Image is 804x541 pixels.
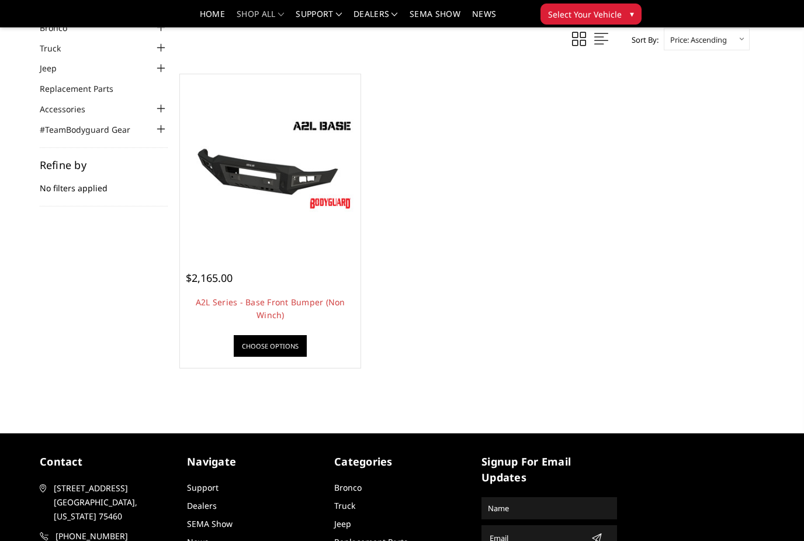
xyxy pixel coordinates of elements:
[54,481,173,523] span: [STREET_ADDRESS] [GEOGRAPHIC_DATA], [US_STATE] 75460
[187,454,323,470] h5: Navigate
[483,499,615,518] input: Name
[40,22,82,34] a: Bronco
[200,10,225,27] a: Home
[334,482,362,493] a: Bronco
[186,271,233,285] span: $2,165.00
[40,42,75,54] a: Truck
[334,454,470,470] h5: Categories
[625,31,659,49] label: Sort By:
[40,123,145,136] a: #TeamBodyguard Gear
[334,518,351,529] a: Jeep
[354,10,398,27] a: Dealers
[40,160,168,206] div: No filters applied
[187,500,217,511] a: Dealers
[40,82,128,95] a: Replacement Parts
[540,4,642,25] button: Select Your Vehicle
[548,8,622,20] span: Select Your Vehicle
[481,454,617,485] h5: signup for email updates
[40,454,175,470] h5: contact
[296,10,342,27] a: Support
[40,62,71,74] a: Jeep
[187,518,233,529] a: SEMA Show
[234,335,307,357] a: Choose Options
[40,160,168,170] h5: Refine by
[237,10,284,27] a: shop all
[187,482,219,493] a: Support
[183,77,358,252] a: A2L Series - Base Front Bumper (Non Winch) A2L Series - Base Front Bumper (Non Winch)
[410,10,460,27] a: SEMA Show
[196,297,345,321] a: A2L Series - Base Front Bumper (Non Winch)
[472,10,496,27] a: News
[630,8,634,20] span: ▾
[40,103,100,115] a: Accessories
[334,500,355,511] a: Truck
